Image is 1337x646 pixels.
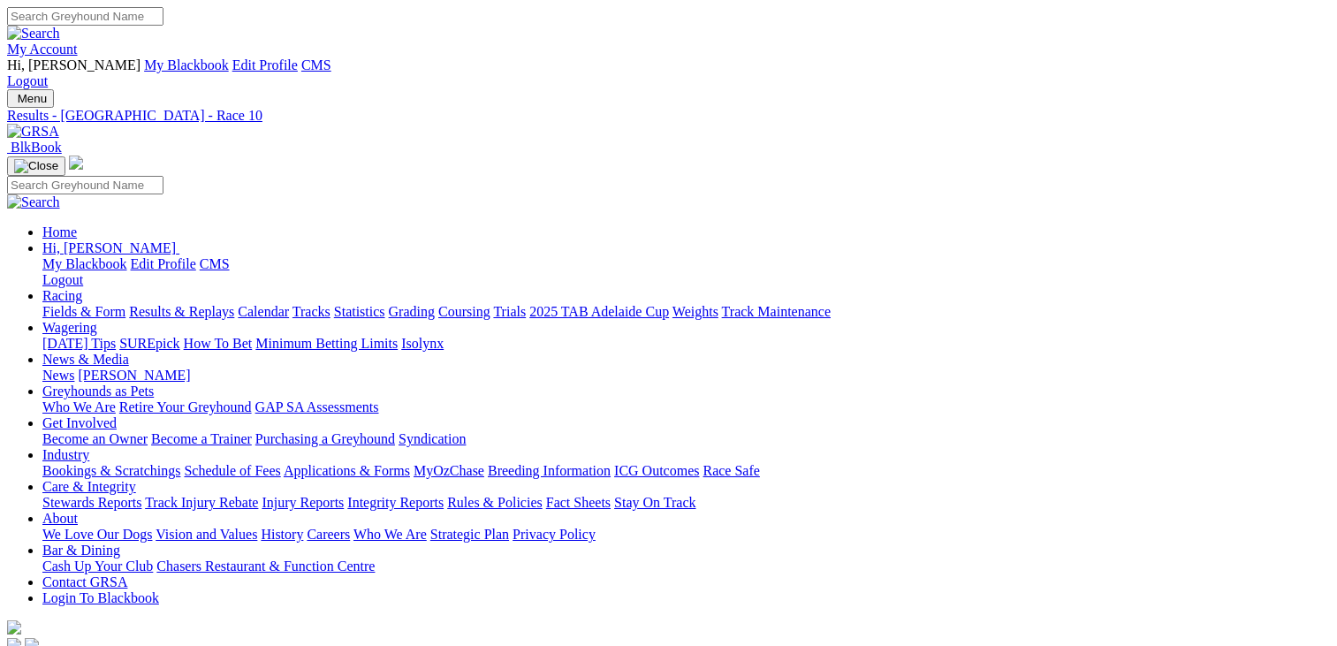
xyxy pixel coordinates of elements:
div: Hi, [PERSON_NAME] [42,256,1330,288]
a: Strategic Plan [430,527,509,542]
a: Rules & Policies [447,495,543,510]
a: Track Maintenance [722,304,831,319]
a: Greyhounds as Pets [42,384,154,399]
a: Retire Your Greyhound [119,399,252,414]
div: Racing [42,304,1330,320]
a: SUREpick [119,336,179,351]
a: Become an Owner [42,431,148,446]
a: [PERSON_NAME] [78,368,190,383]
a: Stewards Reports [42,495,141,510]
div: Care & Integrity [42,495,1330,511]
a: My Blackbook [144,57,229,72]
a: Syndication [399,431,466,446]
input: Search [7,7,163,26]
a: Grading [389,304,435,319]
a: Trials [493,304,526,319]
a: Get Involved [42,415,117,430]
div: Wagering [42,336,1330,352]
span: BlkBook [11,140,62,155]
a: Who We Are [42,399,116,414]
a: Results & Replays [129,304,234,319]
a: CMS [301,57,331,72]
a: CMS [200,256,230,271]
a: Schedule of Fees [184,463,280,478]
a: Privacy Policy [513,527,596,542]
a: [DATE] Tips [42,336,116,351]
a: Racing [42,288,82,303]
a: Care & Integrity [42,479,136,494]
a: Tracks [292,304,330,319]
a: News [42,368,74,383]
a: Chasers Restaurant & Function Centre [156,559,375,574]
a: Who We Are [353,527,427,542]
img: Search [7,26,60,42]
img: Search [7,194,60,210]
a: Calendar [238,304,289,319]
div: Get Involved [42,431,1330,447]
img: logo-grsa-white.png [69,156,83,170]
div: Industry [42,463,1330,479]
a: Minimum Betting Limits [255,336,398,351]
a: We Love Our Dogs [42,527,152,542]
a: History [261,527,303,542]
a: Vision and Values [156,527,257,542]
a: Cash Up Your Club [42,559,153,574]
a: Results - [GEOGRAPHIC_DATA] - Race 10 [7,108,1330,124]
a: Bar & Dining [42,543,120,558]
div: News & Media [42,368,1330,384]
a: MyOzChase [414,463,484,478]
a: Race Safe [703,463,759,478]
a: Purchasing a Greyhound [255,431,395,446]
a: 2025 TAB Adelaide Cup [529,304,669,319]
button: Toggle navigation [7,156,65,176]
a: Injury Reports [262,495,344,510]
a: Logout [42,272,83,287]
span: Menu [18,92,47,105]
div: Bar & Dining [42,559,1330,574]
a: Industry [42,447,89,462]
a: Stay On Track [614,495,695,510]
button: Toggle navigation [7,89,54,108]
a: My Blackbook [42,256,127,271]
a: My Account [7,42,78,57]
a: GAP SA Assessments [255,399,379,414]
a: Careers [307,527,350,542]
a: Login To Blackbook [42,590,159,605]
div: Greyhounds as Pets [42,399,1330,415]
a: Hi, [PERSON_NAME] [42,240,179,255]
img: GRSA [7,124,59,140]
a: About [42,511,78,526]
a: Track Injury Rebate [145,495,258,510]
img: logo-grsa-white.png [7,620,21,635]
a: Weights [672,304,718,319]
a: Wagering [42,320,97,335]
a: Edit Profile [131,256,196,271]
a: Applications & Forms [284,463,410,478]
a: Integrity Reports [347,495,444,510]
a: Coursing [438,304,490,319]
div: My Account [7,57,1330,89]
a: Home [42,224,77,239]
input: Search [7,176,163,194]
a: Statistics [334,304,385,319]
a: Isolynx [401,336,444,351]
a: Fact Sheets [546,495,611,510]
div: About [42,527,1330,543]
a: News & Media [42,352,129,367]
a: Breeding Information [488,463,611,478]
span: Hi, [PERSON_NAME] [7,57,141,72]
a: Bookings & Scratchings [42,463,180,478]
a: BlkBook [7,140,62,155]
a: Fields & Form [42,304,125,319]
img: Close [14,159,58,173]
a: ICG Outcomes [614,463,699,478]
a: Edit Profile [232,57,298,72]
a: How To Bet [184,336,253,351]
span: Hi, [PERSON_NAME] [42,240,176,255]
a: Contact GRSA [42,574,127,589]
a: Logout [7,73,48,88]
a: Become a Trainer [151,431,252,446]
